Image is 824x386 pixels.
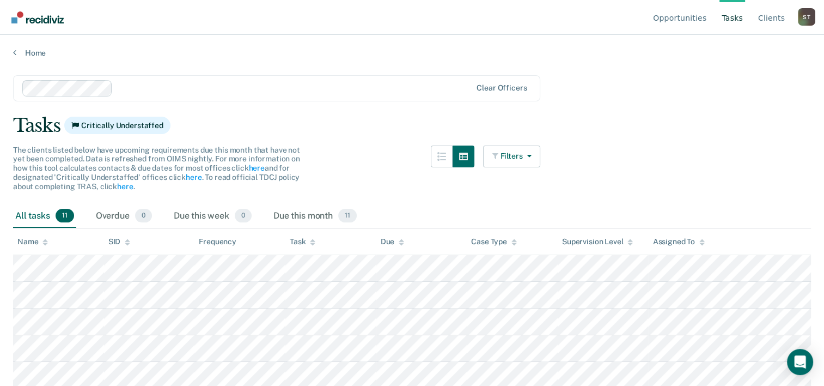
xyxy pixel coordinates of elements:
[186,173,202,182] a: here
[381,237,405,246] div: Due
[562,237,633,246] div: Supervision Level
[271,204,359,228] div: Due this month11
[135,209,152,223] span: 0
[17,237,48,246] div: Name
[235,209,252,223] span: 0
[56,209,74,223] span: 11
[108,237,131,246] div: SID
[199,237,236,246] div: Frequency
[13,146,300,191] span: The clients listed below have upcoming requirements due this month that have not yet been complet...
[117,182,133,191] a: here
[11,11,64,23] img: Recidiviz
[94,204,154,228] div: Overdue0
[13,48,811,58] a: Home
[471,237,517,246] div: Case Type
[248,164,264,172] a: here
[13,204,76,228] div: All tasks11
[13,114,811,137] div: Tasks
[652,237,704,246] div: Assigned To
[338,209,357,223] span: 11
[798,8,815,26] div: S T
[787,349,813,375] div: Open Intercom Messenger
[477,83,527,93] div: Clear officers
[290,237,315,246] div: Task
[172,204,254,228] div: Due this week0
[798,8,815,26] button: Profile dropdown button
[64,117,170,134] span: Critically Understaffed
[483,146,541,167] button: Filters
